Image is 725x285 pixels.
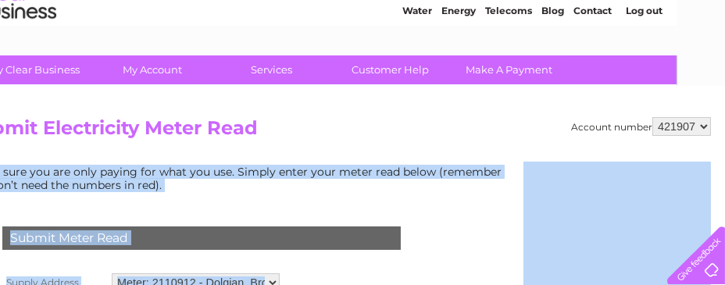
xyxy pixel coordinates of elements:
[430,8,538,27] a: 0333 014 3131
[571,117,711,136] div: Account number
[589,66,612,78] a: Blog
[88,55,217,84] a: My Account
[533,66,580,78] a: Telecoms
[25,41,105,88] img: logo.png
[207,55,336,84] a: Services
[450,66,480,78] a: Water
[673,66,710,78] a: Log out
[621,66,659,78] a: Contact
[445,55,573,84] a: Make A Payment
[489,66,523,78] a: Energy
[2,226,401,250] div: Submit Meter Read
[326,55,455,84] a: Customer Help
